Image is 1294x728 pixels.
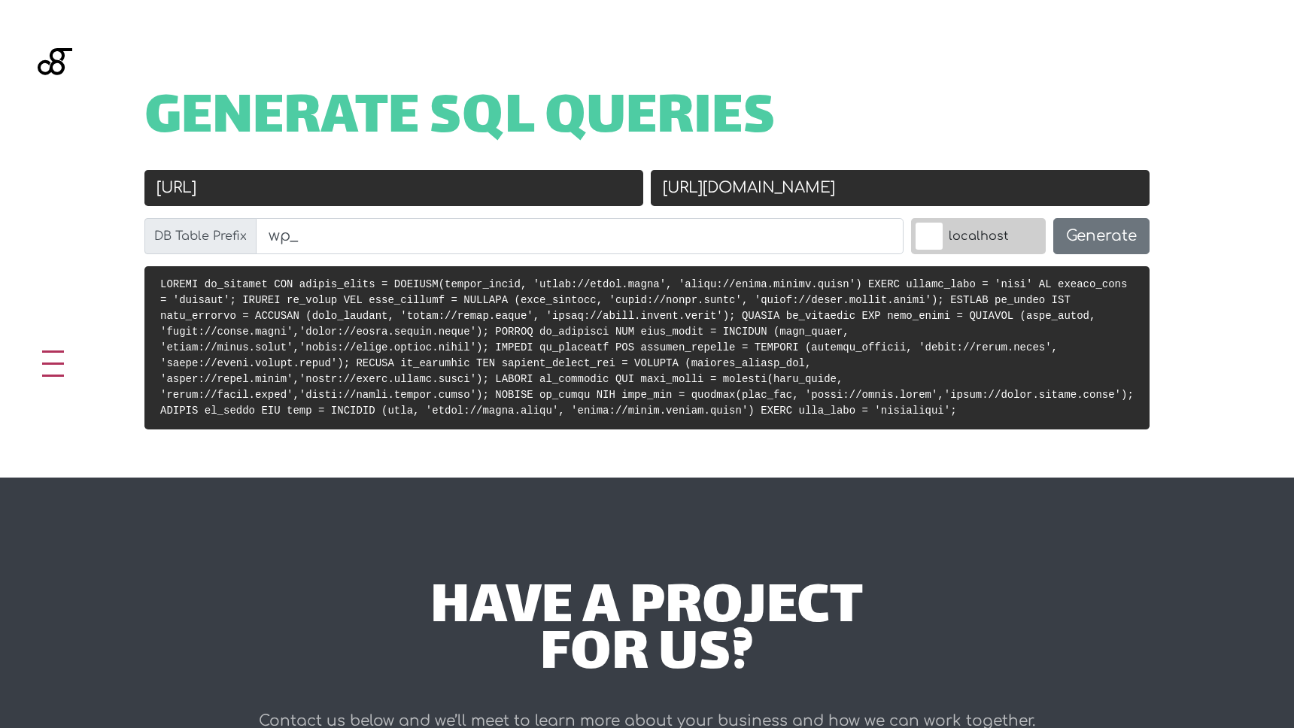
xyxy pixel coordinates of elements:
[160,278,1134,417] code: LOREMI do_sitamet CON adipis_elits = DOEIUSM(tempor_incid, 'utlab://etdol.magna', 'aliqu://enima....
[911,218,1046,254] label: localhost
[144,96,776,143] span: Generate SQL Queries
[1053,218,1150,254] button: Generate
[651,170,1150,206] input: New URL
[248,586,1046,680] div: have a project for us?
[38,48,72,161] img: Blackgate
[144,218,257,254] label: DB Table Prefix
[256,218,904,254] input: wp_
[144,170,643,206] input: Old URL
